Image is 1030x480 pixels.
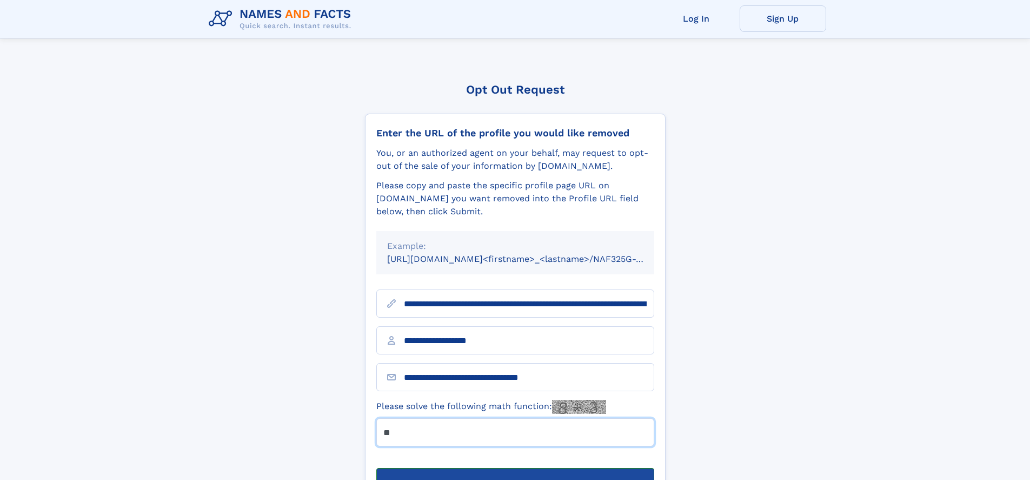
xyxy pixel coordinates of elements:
[365,83,666,96] div: Opt Out Request
[204,4,360,34] img: Logo Names and Facts
[376,127,654,139] div: Enter the URL of the profile you would like removed
[376,400,606,414] label: Please solve the following math function:
[653,5,740,32] a: Log In
[740,5,826,32] a: Sign Up
[376,147,654,173] div: You, or an authorized agent on your behalf, may request to opt-out of the sale of your informatio...
[387,240,643,253] div: Example:
[376,179,654,218] div: Please copy and paste the specific profile page URL on [DOMAIN_NAME] you want removed into the Pr...
[387,254,675,264] small: [URL][DOMAIN_NAME]<firstname>_<lastname>/NAF325G-xxxxxxxx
